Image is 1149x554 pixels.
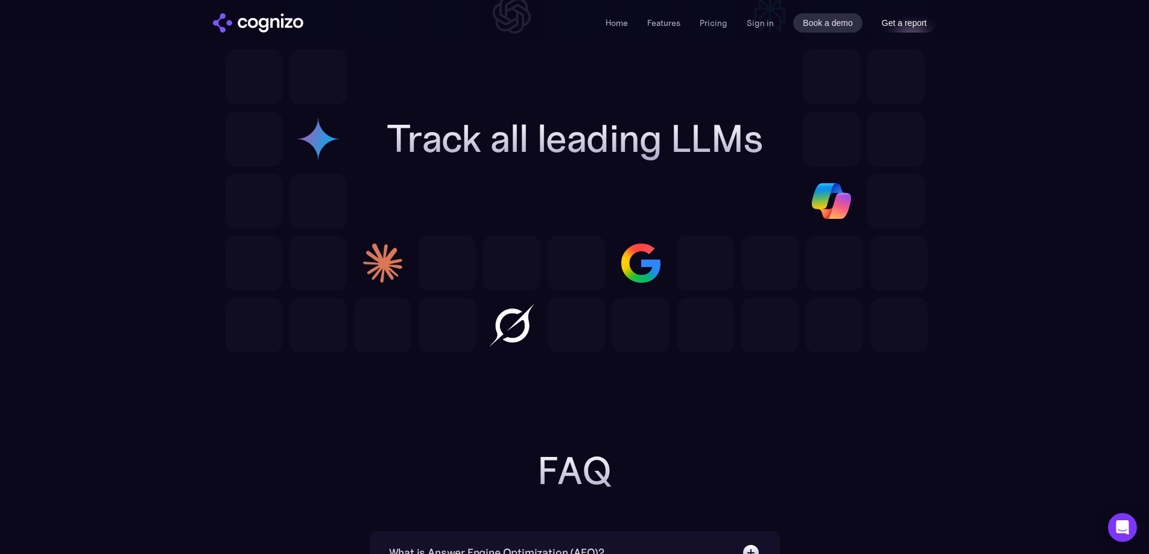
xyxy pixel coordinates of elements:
[120,70,130,80] img: tab_keywords_by_traffic_grey.svg
[34,19,59,29] div: v 4.0.25
[19,31,29,41] img: website_grey.svg
[872,13,937,33] a: Get a report
[387,117,763,160] h2: Track all leading LLMs
[334,449,816,493] h2: FAQ
[31,31,86,41] div: Domain: [URL]
[747,16,774,30] a: Sign in
[46,71,108,79] div: Domain Overview
[606,17,628,28] a: Home
[700,17,727,28] a: Pricing
[793,13,863,33] a: Book a demo
[647,17,680,28] a: Features
[213,13,303,33] a: home
[213,13,303,33] img: cognizo logo
[19,19,29,29] img: logo_orange.svg
[1108,513,1137,542] div: Open Intercom Messenger
[133,71,203,79] div: Keywords by Traffic
[33,70,42,80] img: tab_domain_overview_orange.svg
